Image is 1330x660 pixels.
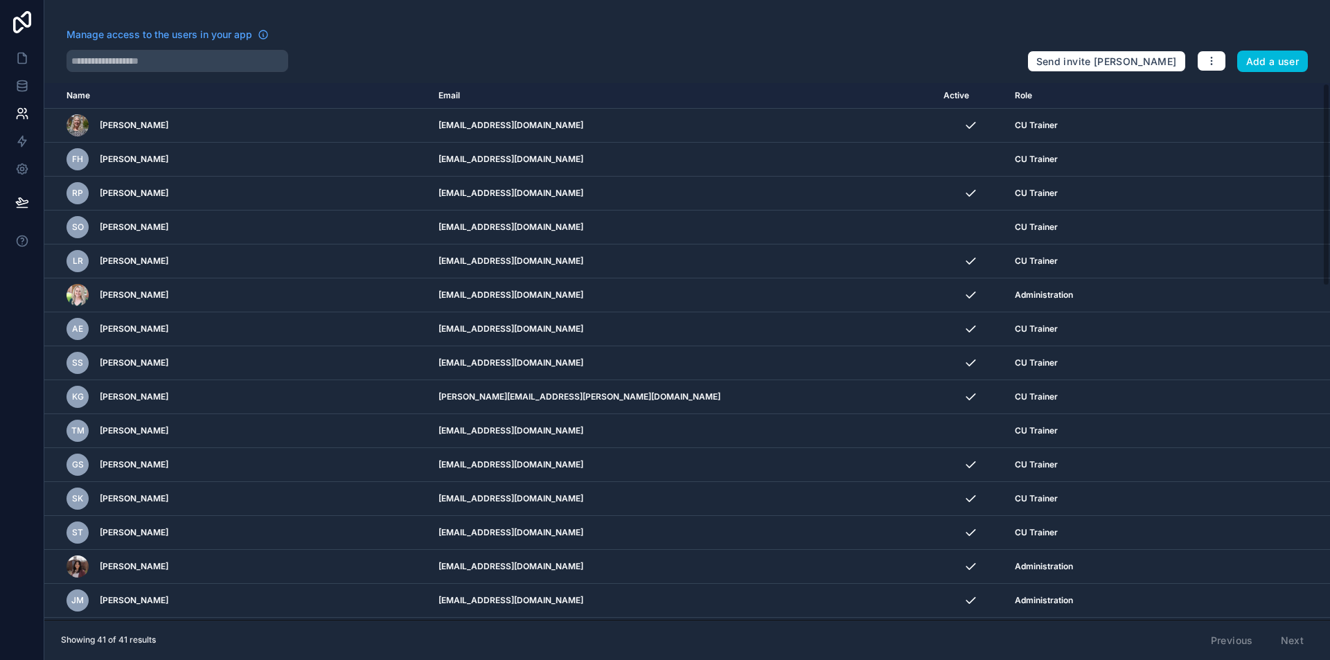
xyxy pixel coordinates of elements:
a: Manage access to the users in your app [66,28,269,42]
td: [EMAIL_ADDRESS][DOMAIN_NAME] [430,177,935,211]
div: scrollable content [44,83,1330,620]
td: [EMAIL_ADDRESS][DOMAIN_NAME] [430,109,935,143]
span: [PERSON_NAME] [100,561,168,572]
span: Manage access to the users in your app [66,28,252,42]
span: [PERSON_NAME] [100,493,168,504]
span: SK [72,493,83,504]
button: Send invite [PERSON_NAME] [1027,51,1186,73]
span: [PERSON_NAME] [100,323,168,335]
span: [PERSON_NAME] [100,222,168,233]
span: [PERSON_NAME] [100,595,168,606]
span: LR [73,256,83,267]
span: ST [72,527,83,538]
span: CU Trainer [1015,527,1058,538]
td: [EMAIL_ADDRESS][DOMAIN_NAME] [430,448,935,482]
td: [EMAIL_ADDRESS][DOMAIN_NAME] [430,312,935,346]
span: KG [72,391,84,402]
td: [PERSON_NAME][EMAIL_ADDRESS][PERSON_NAME][DOMAIN_NAME] [430,380,935,414]
td: [EMAIL_ADDRESS][DOMAIN_NAME] [430,244,935,278]
td: [EMAIL_ADDRESS][DOMAIN_NAME] [430,584,935,618]
span: CU Trainer [1015,222,1058,233]
span: [PERSON_NAME] [100,459,168,470]
span: Administration [1015,561,1073,572]
span: [PERSON_NAME] [100,120,168,131]
span: Administration [1015,289,1073,301]
span: SO [72,222,84,233]
th: Role [1007,83,1279,109]
span: CU Trainer [1015,391,1058,402]
span: CU Trainer [1015,256,1058,267]
span: RP [72,188,83,199]
span: [PERSON_NAME] [100,289,168,301]
span: CU Trainer [1015,357,1058,368]
th: Active [935,83,1007,109]
span: [PERSON_NAME] [100,154,168,165]
span: [PERSON_NAME] [100,391,168,402]
td: [EMAIL_ADDRESS][DOMAIN_NAME] [430,414,935,448]
span: [PERSON_NAME] [100,357,168,368]
span: CU Trainer [1015,459,1058,470]
td: [EMAIL_ADDRESS][DOMAIN_NAME] [430,346,935,380]
span: AE [72,323,83,335]
th: Email [430,83,935,109]
td: [EMAIL_ADDRESS][DOMAIN_NAME] [430,278,935,312]
td: [EMAIL_ADDRESS][DOMAIN_NAME] [430,482,935,516]
span: CU Trainer [1015,425,1058,436]
td: [EMAIL_ADDRESS][DOMAIN_NAME] [430,143,935,177]
th: Name [44,83,430,109]
span: TM [71,425,85,436]
span: CU Trainer [1015,493,1058,504]
td: [EMAIL_ADDRESS][DOMAIN_NAME] [430,211,935,244]
span: CU Trainer [1015,120,1058,131]
span: Showing 41 of 41 results [61,634,156,645]
td: [EMAIL_ADDRESS][DOMAIN_NAME] [430,516,935,550]
td: [EMAIL_ADDRESS][DOMAIN_NAME] [430,550,935,584]
span: [PERSON_NAME] [100,425,168,436]
span: Administration [1015,595,1073,606]
span: GS [72,459,84,470]
span: CU Trainer [1015,154,1058,165]
span: FH [72,154,83,165]
span: JM [71,595,84,606]
span: [PERSON_NAME] [100,188,168,199]
td: [PERSON_NAME][EMAIL_ADDRESS][DOMAIN_NAME] [430,618,935,652]
span: CU Trainer [1015,188,1058,199]
span: CU Trainer [1015,323,1058,335]
span: [PERSON_NAME] [100,256,168,267]
span: SS [72,357,83,368]
span: [PERSON_NAME] [100,527,168,538]
button: Add a user [1237,51,1309,73]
